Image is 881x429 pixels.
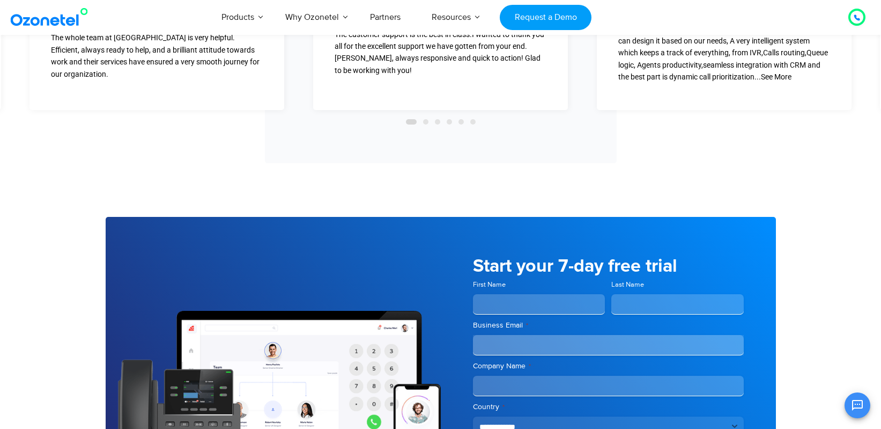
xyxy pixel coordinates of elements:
div: Its not just a telephony dailer, The best part of this solution is we can design it based on our ... [618,23,830,83]
label: Business Email [473,320,744,331]
div: The customer support is the best in class.I wanted to thank you all for the excellent support we ... [335,28,546,76]
label: Last Name [611,280,744,290]
span: Go to slide 5 [458,119,464,125]
span: Go to slide 1 [406,119,417,125]
label: Company Name [473,361,744,372]
label: First Name [473,280,605,290]
span: Go to slide 4 [447,119,452,125]
a: Request a Demo [500,5,591,30]
span: Go to slide 2 [423,119,428,125]
h5: Start your 7-day free trial [473,257,744,275]
label: Country [473,402,744,412]
button: Open chat [845,392,870,418]
span: Go to slide 6 [470,119,476,125]
div: The whole team at [GEOGRAPHIC_DATA] is very helpful. Efficient, always ready to help, and a brill... [51,32,263,80]
span: Go to slide 3 [435,119,440,125]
